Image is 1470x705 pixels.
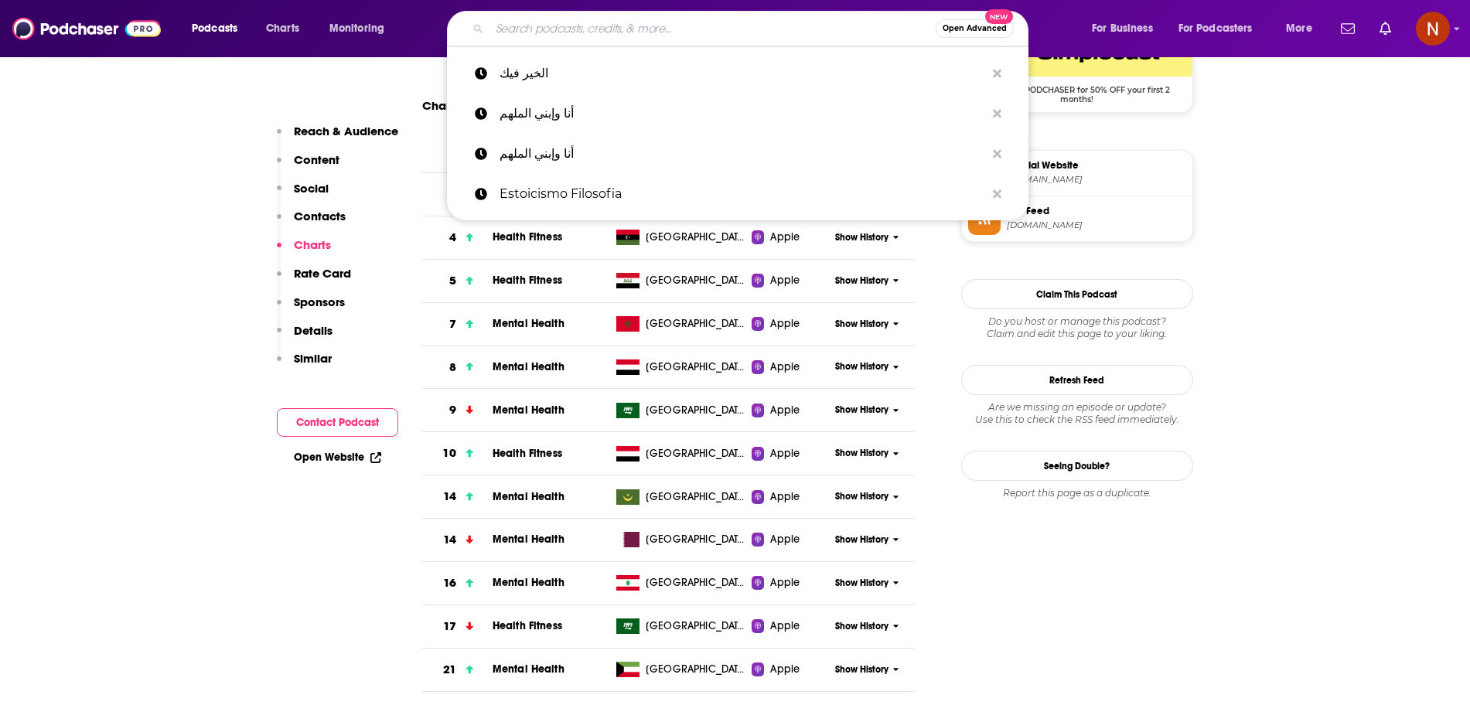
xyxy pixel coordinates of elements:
span: Mauritania [646,489,746,505]
button: Claim This Podcast [961,279,1193,309]
p: Social [294,181,329,196]
button: Show profile menu [1416,12,1450,46]
button: Refresh Feed [961,365,1193,395]
a: Mental Health [493,404,564,417]
span: Mental Health [493,662,564,676]
button: Content [277,152,339,181]
a: Apple [752,662,830,677]
a: 17 [422,605,493,648]
span: Show History [835,663,888,676]
button: Details [277,323,333,352]
input: Search podcasts, credits, & more... [489,16,936,41]
span: Kuwait [646,662,746,677]
span: Morocco [646,316,746,332]
h3: 7 [449,315,456,333]
span: Monitoring [329,18,384,39]
p: أنا وإبني الملهم [500,134,985,174]
div: Search podcasts, credits, & more... [462,11,1043,46]
a: Apple [752,618,830,634]
a: [GEOGRAPHIC_DATA] [610,273,752,288]
span: Yemen [646,446,746,461]
span: Mental Health [493,360,564,373]
a: 16 [422,562,493,605]
span: Apple [770,230,800,245]
h3: 8 [449,359,456,376]
button: Show History [830,360,904,373]
h3: 14 [443,531,456,549]
button: Show History [830,620,904,633]
span: Qatar [646,532,746,547]
a: الخير فيك [447,53,1028,94]
a: Apple [752,316,830,332]
button: Show History [830,231,904,244]
button: Reach & Audience [277,124,398,152]
p: Similar [294,351,332,366]
button: Social [277,181,329,209]
a: Official Website[DOMAIN_NAME] [968,157,1186,189]
button: Show History [830,404,904,417]
span: Show History [835,318,888,331]
span: Show History [835,360,888,373]
span: Health Fitness [493,230,562,244]
a: Health Fitness [493,274,562,287]
a: أنا وإبني الملهم [447,134,1028,174]
a: 14 [422,475,493,518]
p: Estoicismo Filosofia [500,174,985,214]
a: [GEOGRAPHIC_DATA] [610,403,752,418]
a: [GEOGRAPHIC_DATA] [610,532,752,547]
span: Official Website [1007,158,1186,172]
img: Podchaser - Follow, Share and Rate Podcasts [12,14,161,43]
a: [GEOGRAPHIC_DATA] [610,618,752,634]
a: Apple [752,489,830,505]
div: Are we missing an episode or update? Use this to check the RSS feed immediately. [961,401,1193,426]
a: Mental Health [493,576,564,589]
h3: 21 [443,661,456,679]
span: Apple [770,618,800,634]
p: Rate Card [294,266,351,281]
button: Show History [830,577,904,590]
a: Apple [752,575,830,591]
h3: 5 [449,272,456,290]
a: Mental Health [493,317,564,330]
span: Apple [770,575,800,591]
p: Contacts [294,209,346,223]
a: Apple [752,403,830,418]
button: Rate Card [277,266,351,295]
a: [GEOGRAPHIC_DATA] [610,489,752,505]
span: Logged in as AdelNBM [1416,12,1450,46]
button: Show History [830,274,904,288]
div: Report this page as a duplicate. [961,487,1193,499]
h2: Charts [422,98,459,113]
img: User Profile [1416,12,1450,46]
span: Apple [770,532,800,547]
a: Apple [752,273,830,288]
span: feeds.simplecast.com [1007,220,1186,231]
a: 3 [422,130,493,172]
a: Seeing Double? [961,451,1193,481]
span: Show History [835,274,888,288]
span: More [1286,18,1312,39]
button: Show History [830,533,904,547]
a: RSS Feed[DOMAIN_NAME] [968,203,1186,235]
span: Show History [835,404,888,417]
button: Show History [830,447,904,460]
h3: 17 [443,618,456,635]
a: 7 [422,303,493,346]
a: Mental Health [493,490,564,503]
p: الخير فيك [500,53,985,94]
button: Contact Podcast [277,408,398,437]
button: Similar [277,351,332,380]
a: Open Website [294,451,381,464]
button: Sponsors [277,295,345,323]
a: [GEOGRAPHIC_DATA] [610,575,752,591]
a: Health Fitness [493,447,562,460]
span: Show History [835,490,888,503]
h3: 4 [449,229,456,247]
span: For Business [1092,18,1153,39]
a: Apple [752,532,830,547]
span: Apple [770,273,800,288]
